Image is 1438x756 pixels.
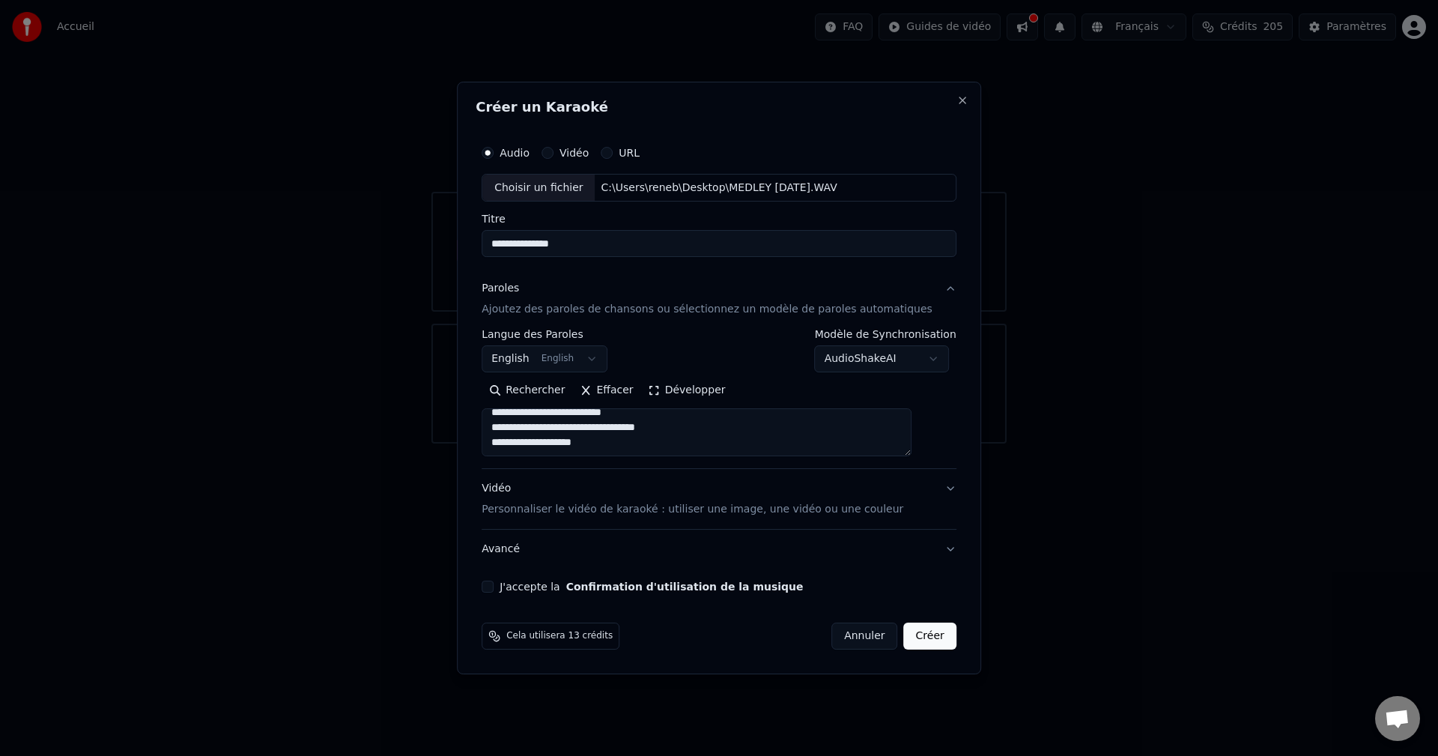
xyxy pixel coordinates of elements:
label: URL [619,148,640,158]
div: Paroles [482,282,519,297]
div: C:\Users\reneb\Desktop\MEDLEY [DATE].WAV [595,181,843,196]
button: Développer [641,379,733,403]
label: Vidéo [559,148,589,158]
label: Langue des Paroles [482,330,607,340]
div: ParolesAjoutez des paroles de chansons ou sélectionnez un modèle de paroles automatiques [482,330,956,469]
label: Titre [482,214,956,225]
label: Modèle de Synchronisation [815,330,956,340]
label: J'accepte la [500,581,803,592]
button: Annuler [831,623,897,650]
p: Ajoutez des paroles de chansons ou sélectionnez un modèle de paroles automatiques [482,303,932,318]
div: Vidéo [482,482,903,518]
button: J'accepte la [566,581,804,592]
button: ParolesAjoutez des paroles de chansons ou sélectionnez un modèle de paroles automatiques [482,270,956,330]
span: Cela utilisera 13 crédits [506,630,613,642]
button: Créer [904,623,956,650]
h2: Créer un Karaoké [476,100,962,114]
button: VidéoPersonnaliser le vidéo de karaoké : utiliser une image, une vidéo ou une couleur [482,470,956,530]
button: Effacer [572,379,640,403]
label: Audio [500,148,530,158]
div: Choisir un fichier [482,175,595,202]
button: Rechercher [482,379,572,403]
button: Avancé [482,530,956,569]
p: Personnaliser le vidéo de karaoké : utiliser une image, une vidéo ou une couleur [482,502,903,517]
